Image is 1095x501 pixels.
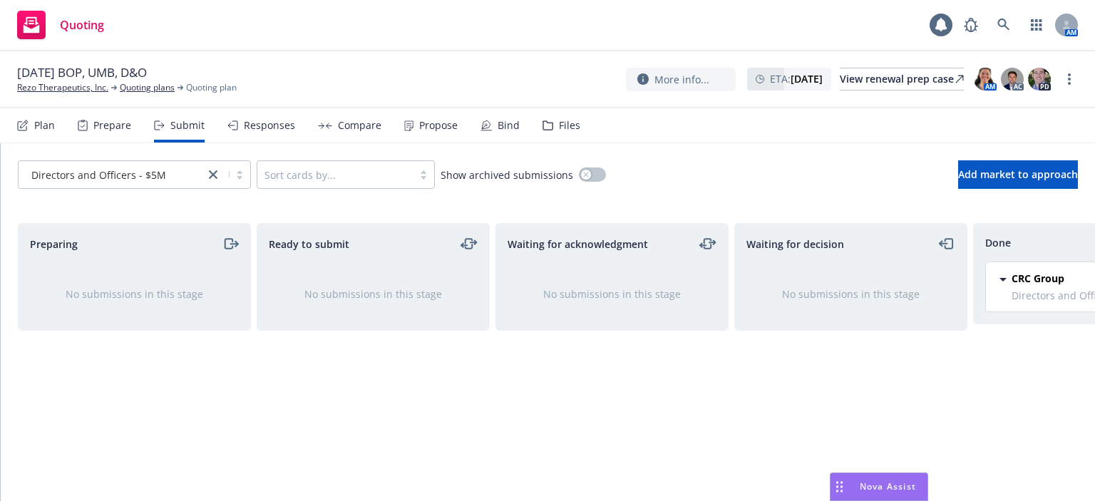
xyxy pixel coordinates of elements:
[938,235,955,252] a: moveLeft
[60,19,104,31] span: Quoting
[461,235,478,252] a: moveLeftRight
[1022,11,1051,39] a: Switch app
[419,120,458,131] div: Propose
[441,167,573,182] span: Show archived submissions
[985,235,1011,250] span: Done
[205,166,222,183] a: close
[770,71,823,86] span: ETA :
[746,237,844,252] span: Waiting for decision
[1028,68,1051,91] img: photo
[26,167,197,182] span: Directors and Officers - $5M
[222,235,239,252] a: moveRight
[519,286,705,301] div: No submissions in this stage
[860,480,916,492] span: Nova Assist
[831,473,848,500] div: Drag to move
[280,286,466,301] div: No submissions in this stage
[186,81,237,94] span: Quoting plan
[840,68,964,90] div: View renewal prep case
[30,237,78,252] span: Preparing
[1012,271,1064,286] span: CRC Group
[791,72,823,86] strong: [DATE]
[11,5,110,45] a: Quoting
[699,235,716,252] a: moveLeftRight
[170,120,205,131] div: Submit
[498,120,520,131] div: Bind
[17,81,108,94] a: Rezo Therapeutics, Inc.
[93,120,131,131] div: Prepare
[958,167,1078,181] span: Add market to approach
[626,68,736,91] button: More info...
[654,72,709,87] span: More info...
[958,160,1078,189] button: Add market to approach
[830,472,928,501] button: Nova Assist
[120,81,175,94] a: Quoting plans
[31,167,166,182] span: Directors and Officers - $5M
[840,68,964,91] a: View renewal prep case
[269,237,349,252] span: Ready to submit
[338,120,381,131] div: Compare
[559,120,580,131] div: Files
[957,11,985,39] a: Report a Bug
[1001,68,1024,91] img: photo
[17,64,147,81] span: [DATE] BOP, UMB, D&O
[974,68,997,91] img: photo
[34,120,55,131] div: Plan
[758,286,944,301] div: No submissions in this stage
[244,120,295,131] div: Responses
[989,11,1018,39] a: Search
[1061,71,1078,88] a: more
[508,237,648,252] span: Waiting for acknowledgment
[41,286,227,301] div: No submissions in this stage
